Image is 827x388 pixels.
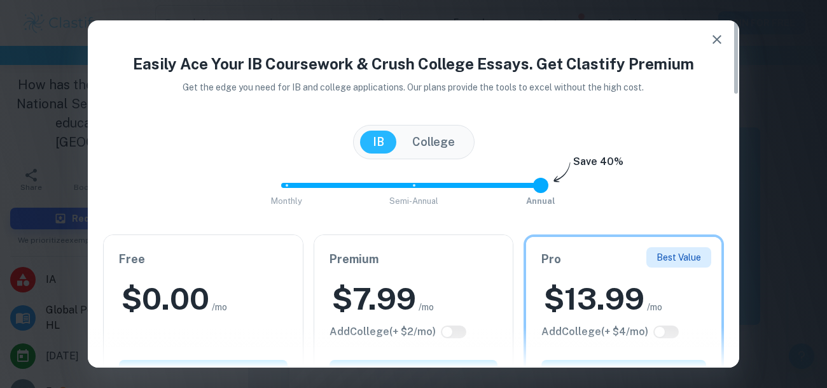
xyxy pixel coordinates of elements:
h2: $ 7.99 [332,278,416,319]
span: /mo [419,300,434,314]
h6: Click to see all the additional College features. [330,324,436,340]
h6: Free [119,250,288,268]
h4: Easily Ace Your IB Coursework & Crush College Essays. Get Clastify Premium [103,52,724,75]
span: /mo [212,300,227,314]
img: subscription-arrow.svg [553,162,571,183]
p: Best Value [657,250,701,264]
button: College [400,131,468,154]
span: Annual [526,196,555,206]
h2: $ 13.99 [544,278,644,319]
h6: Click to see all the additional College features. [541,324,648,340]
span: /mo [647,300,662,314]
span: Semi-Annual [389,196,438,206]
p: Get the edge you need for IB and college applications. Our plans provide the tools to excel witho... [165,80,662,94]
h6: Save 40% [573,154,623,176]
h6: Pro [541,250,706,268]
h2: $ 0.00 [122,278,209,319]
span: Monthly [271,196,302,206]
h6: Premium [330,250,498,268]
button: IB [360,131,397,154]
